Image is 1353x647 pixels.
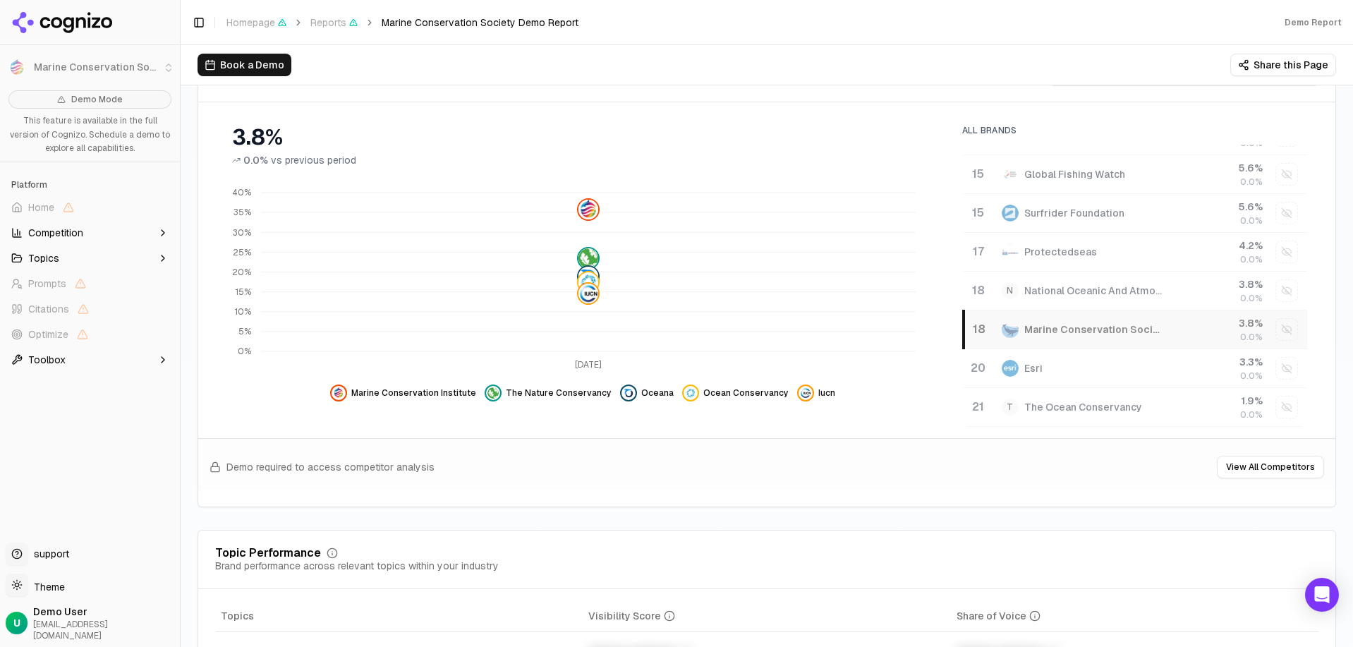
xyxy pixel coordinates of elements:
tspan: 30% [233,226,251,238]
div: Protectedseas [1024,245,1097,259]
div: Platform [6,174,174,196]
th: shareOfVoice [951,600,1318,632]
tr: 18marine conservation societyMarine Conservation Society3.8%0.0%Show marine conservation society ... [964,310,1307,349]
div: 18 [971,321,988,338]
nav: breadcrumb [226,16,578,30]
button: Competition [6,222,174,244]
div: Surfrider Foundation [1024,206,1124,220]
span: U [13,616,20,630]
img: marine conservation society [1002,321,1019,338]
span: [EMAIL_ADDRESS][DOMAIN_NAME] [33,619,174,641]
span: Optimize [28,327,68,341]
p: This feature is available in the full version of Cognizo. Schedule a demo to explore all capabili... [8,114,171,156]
span: Ocean Conservancy [703,387,789,399]
div: 18 [969,282,988,299]
span: 0.0% [1240,332,1263,343]
button: Show esri data [1275,357,1298,380]
div: 15 [969,166,988,183]
img: iucn [578,284,598,303]
div: 5.6 % [1174,200,1263,214]
div: 5.6 % [1174,161,1263,175]
tr: 18NNational Oceanic And Atmospheric Administration3.8%0.0%Show national oceanic and atmospheric a... [964,271,1307,310]
div: 20 [969,360,988,377]
div: 1.9 % [1174,394,1263,408]
div: Esri [1024,361,1043,375]
button: Hide oceana data [620,385,674,401]
tspan: [DATE] [575,358,602,370]
div: Brand performance across relevant topics within your industry [215,559,499,573]
span: Oceana [641,387,674,399]
span: Theme [28,581,65,593]
span: Marine Conservation Society Demo Report [382,16,578,30]
button: Show national oceanic and atmospheric administration data [1275,279,1298,302]
th: visibilityScore [583,600,950,632]
tspan: 25% [233,246,251,258]
span: Toolbox [28,353,66,367]
span: 0.0% [1240,176,1263,188]
tr: 20esriEsri3.3%0.0%Show esri data [964,349,1307,387]
tr: 15global fishing watchGlobal Fishing Watch5.6%0.0%Show global fishing watch data [964,155,1307,193]
img: protectedseas [1002,243,1019,260]
span: Demo required to access competitor analysis [226,460,435,474]
div: Visibility Score [588,609,675,623]
tspan: 10% [235,306,251,318]
span: Reports [310,16,358,30]
div: Open Intercom Messenger [1305,578,1339,612]
tr: 15surfrider foundationSurfrider Foundation5.6%0.0%Show surfrider foundation data [964,193,1307,232]
tr: 21TThe Ocean Conservancy1.9%0.0%Show the ocean conservancy data [964,387,1307,426]
button: Toolbox [6,349,174,371]
div: 3.8 % [1174,277,1263,291]
span: Citations [28,302,69,316]
img: the nature conservancy [578,248,598,267]
div: The Ocean Conservancy [1024,400,1142,414]
span: Home [28,200,54,214]
div: All Brands [962,125,1307,136]
span: 0.0% [1240,370,1263,382]
span: 0.0% [1240,215,1263,226]
th: Topics [215,600,583,632]
img: surfrider foundation [1002,205,1019,222]
span: 0.0% [1240,254,1263,265]
button: Show the ocean conservancy data [1275,396,1298,418]
span: vs previous period [271,153,356,167]
button: Share this Page [1230,54,1336,76]
div: 17 [969,243,988,260]
img: marine conservation institute [333,387,344,399]
span: N [1002,282,1019,299]
span: Topics [221,609,254,623]
img: oceana [578,267,598,286]
img: esri [1002,360,1019,377]
div: 21 [969,399,988,416]
div: 15 [969,205,988,222]
img: marine conservation institute [578,200,598,219]
div: 3.8 % [1174,316,1263,330]
div: Share of Voice [957,609,1040,623]
div: Demo Report [1285,17,1342,28]
span: Demo Mode [71,94,123,105]
span: The Nature Conservancy [506,387,612,399]
button: Hide marine conservation institute data [330,385,476,401]
img: iucn [800,387,811,399]
span: support [28,547,69,561]
button: Show protectedseas data [1275,241,1298,263]
span: Competition [28,226,83,240]
button: Topics [6,247,174,270]
img: ocean conservancy [578,272,598,292]
span: Homepage [226,16,286,30]
button: Hide the nature conservancy data [485,385,612,401]
div: Topic Performance [215,548,321,559]
button: Book a Demo [198,54,291,76]
span: 0.0% [1240,409,1263,421]
button: Show global fishing watch data [1275,163,1298,186]
div: 3.3 % [1174,355,1263,369]
span: Marine Conservation Institute [351,387,476,399]
button: Hide iucn data [797,385,835,401]
span: T [1002,399,1019,416]
span: Topics [28,251,59,265]
button: Show surfrider foundation data [1275,202,1298,224]
tspan: 5% [238,326,251,337]
span: Iucn [818,387,835,399]
span: Demo User [33,605,174,619]
span: 0.0% [243,153,268,167]
span: 0.0% [1240,293,1263,304]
